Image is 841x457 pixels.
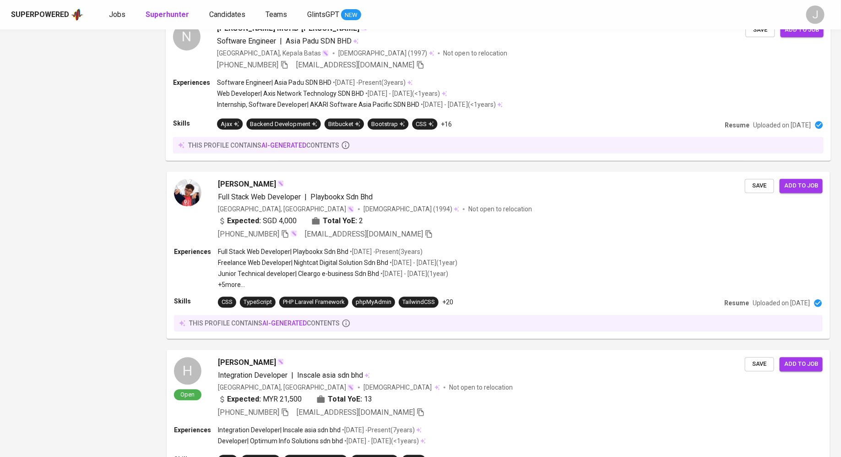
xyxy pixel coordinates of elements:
[266,10,287,19] span: Teams
[218,425,341,435] p: Integration Developer | Inscale asia sdn bhd
[218,230,279,238] span: [PHONE_NUMBER]
[218,204,354,214] div: [GEOGRAPHIC_DATA], [GEOGRAPHIC_DATA]
[174,297,218,306] p: Skills
[442,297,453,307] p: +20
[360,24,368,31] img: magic_wand.svg
[218,357,276,368] span: [PERSON_NAME]
[286,37,352,45] span: Asia Padu SDN BHD
[296,61,415,69] span: [EMAIL_ADDRESS][DOMAIN_NAME]
[784,359,818,369] span: Add to job
[283,298,345,307] div: PHP Laravel Framework
[781,22,824,37] button: Add to job
[328,120,360,128] div: Bitbucket
[323,215,357,226] b: Total YoE:
[379,269,448,278] p: • [DATE] - [DATE] ( 1 year )
[291,370,293,381] span: |
[322,50,329,57] img: magic_wand.svg
[280,36,282,47] span: |
[347,384,354,391] img: magic_wand.svg
[388,258,457,267] p: • [DATE] - [DATE] ( 1 year )
[419,100,495,109] p: • [DATE] - [DATE] ( <1 years )
[416,120,434,128] div: CSS
[359,215,363,226] span: 2
[174,179,201,206] img: d7c07533eb0e0877d4e411307f5c553b.jpg
[189,319,340,328] p: this profile contains contents
[750,25,770,35] span: Save
[754,120,811,129] p: Uploaded on [DATE]
[371,120,405,128] div: Bootstrap
[745,179,774,193] button: Save
[364,89,440,98] p: • [DATE] - [DATE] ( <1 years )
[806,6,825,24] div: J
[174,425,218,435] p: Experiences
[218,383,354,392] div: [GEOGRAPHIC_DATA], [GEOGRAPHIC_DATA]
[364,204,433,214] span: [DEMOGRAPHIC_DATA]
[218,179,276,190] span: [PERSON_NAME]
[250,120,317,128] div: Backend Development
[290,230,298,237] img: magic_wand.svg
[364,204,459,214] div: (1994)
[331,78,406,87] p: • [DATE] - Present ( 3 years )
[338,49,434,58] div: (1997)
[749,359,770,369] span: Save
[785,25,819,35] span: Add to job
[725,120,749,129] p: Resume
[277,180,284,187] img: magic_wand.svg
[780,357,823,371] button: Add to job
[266,9,289,21] a: Teams
[297,371,363,380] span: Inscale asia sdn bhd
[218,269,379,278] p: Junior Technical developer | Cleargo e-business Sdn Bhd
[174,247,218,256] p: Experiences
[218,215,297,226] div: SGD 4,000
[441,119,452,128] p: +16
[221,120,239,128] div: Ajax
[402,298,435,307] div: TailwindCSS
[341,425,415,435] p: • [DATE] - Present ( 7 years )
[218,193,301,201] span: Full Stack Web Developer
[746,22,775,37] button: Save
[71,8,83,22] img: app logo
[146,9,191,21] a: Superhunter
[177,391,199,398] span: Open
[218,436,343,446] p: Developer | Optimum Info Solutions sdn bhd
[745,357,774,371] button: Save
[468,204,532,214] p: Not open to relocation
[167,171,830,339] a: [PERSON_NAME]Full Stack Web Developer|Playbookx Sdn Bhd[GEOGRAPHIC_DATA], [GEOGRAPHIC_DATA][DEMOG...
[307,10,339,19] span: GlintsGPT
[343,436,419,446] p: • [DATE] - [DATE] ( <1 years )
[109,10,125,19] span: Jobs
[217,100,419,109] p: Internship, Software Developer | AKARI Software Asia Pacific SDN BHD
[109,9,127,21] a: Jobs
[218,371,288,380] span: Integration Developer
[218,408,279,417] span: [PHONE_NUMBER]
[277,358,284,365] img: magic_wand.svg
[347,205,354,213] img: magic_wand.svg
[244,298,272,307] div: TypeScript
[209,10,245,19] span: Candidates
[218,394,302,405] div: MYR 21,500
[146,10,189,19] b: Superhunter
[11,10,69,20] div: Superpowered
[297,408,415,417] span: [EMAIL_ADDRESS][DOMAIN_NAME]
[753,298,810,308] p: Uploaded on [DATE]
[261,141,306,149] span: AI-generated
[173,118,217,127] p: Skills
[784,181,818,191] span: Add to job
[222,298,233,307] div: CSS
[338,49,408,58] span: [DEMOGRAPHIC_DATA]
[310,193,373,201] span: Playbookx Sdn Bhd
[188,140,339,149] p: this profile contains contents
[11,8,83,22] a: Superpoweredapp logo
[217,61,278,69] span: [PHONE_NUMBER]
[167,16,830,160] a: N[PERSON_NAME] MOHD [PERSON_NAME]Software Engineer|Asia Padu SDN BHD[GEOGRAPHIC_DATA], Kepala Bat...
[364,383,433,392] span: [DEMOGRAPHIC_DATA]
[217,22,359,33] span: [PERSON_NAME] MOHD [PERSON_NAME]
[304,192,307,203] span: |
[227,215,261,226] b: Expected:
[328,394,362,405] b: Total YoE:
[217,89,364,98] p: Web Developer | Axis Network Technology SDN BHD
[173,78,217,87] p: Experiences
[444,49,507,58] p: Not open to relocation
[217,37,276,45] span: Software Engineer
[305,230,423,238] span: [EMAIL_ADDRESS][DOMAIN_NAME]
